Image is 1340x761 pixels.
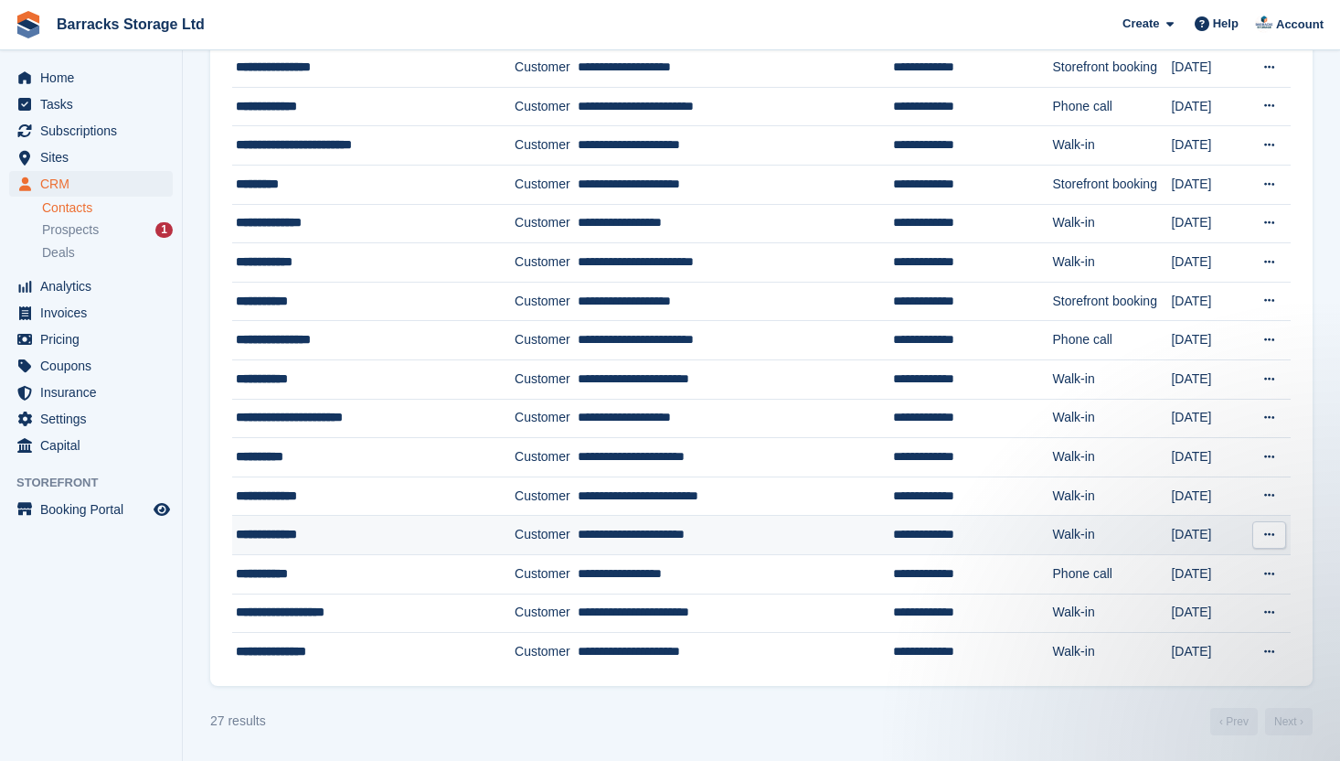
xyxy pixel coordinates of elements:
[1171,204,1247,243] td: [DATE]
[515,87,578,126] td: Customer
[40,433,150,458] span: Capital
[40,273,150,299] span: Analytics
[40,91,150,117] span: Tasks
[42,243,173,263] a: Deals
[40,300,150,326] span: Invoices
[15,11,42,38] img: stora-icon-8386f47178a22dfd0bd8f6a31ec36ba5ce8667c1dd55bd0f319d3a0aa187defe.svg
[9,171,173,197] a: menu
[515,477,578,516] td: Customer
[1255,15,1273,33] img: Jack Ward
[9,145,173,170] a: menu
[40,118,150,144] span: Subscriptions
[1171,359,1247,399] td: [DATE]
[42,220,173,240] a: Prospects 1
[515,321,578,360] td: Customer
[1171,438,1247,477] td: [DATE]
[9,497,173,522] a: menu
[40,497,150,522] span: Booking Portal
[1053,126,1172,166] td: Walk-in
[151,498,173,520] a: Preview store
[515,48,578,88] td: Customer
[1171,516,1247,555] td: [DATE]
[1053,594,1172,633] td: Walk-in
[515,516,578,555] td: Customer
[9,327,173,352] a: menu
[9,65,173,91] a: menu
[1053,204,1172,243] td: Walk-in
[9,406,173,432] a: menu
[1171,282,1247,321] td: [DATE]
[1053,399,1172,438] td: Walk-in
[515,282,578,321] td: Customer
[1207,708,1316,735] nav: Page
[515,126,578,166] td: Customer
[40,171,150,197] span: CRM
[515,359,578,399] td: Customer
[1213,15,1239,33] span: Help
[515,204,578,243] td: Customer
[1053,633,1172,671] td: Walk-in
[1053,166,1172,205] td: Storefront booking
[515,633,578,671] td: Customer
[1122,15,1159,33] span: Create
[1053,243,1172,283] td: Walk-in
[515,243,578,283] td: Customer
[1265,708,1313,735] a: Next
[40,65,150,91] span: Home
[1053,554,1172,594] td: Phone call
[49,9,212,39] a: Barracks Storage Ltd
[515,399,578,438] td: Customer
[1053,516,1172,555] td: Walk-in
[1171,321,1247,360] td: [DATE]
[9,118,173,144] a: menu
[1171,48,1247,88] td: [DATE]
[515,438,578,477] td: Customer
[1053,48,1172,88] td: Storefront booking
[9,380,173,405] a: menu
[1053,321,1172,360] td: Phone call
[9,353,173,379] a: menu
[210,712,266,731] div: 27 results
[1171,594,1247,633] td: [DATE]
[9,91,173,117] a: menu
[1171,243,1247,283] td: [DATE]
[40,353,150,379] span: Coupons
[515,166,578,205] td: Customer
[42,244,75,262] span: Deals
[42,199,173,217] a: Contacts
[40,380,150,405] span: Insurance
[155,222,173,238] div: 1
[515,554,578,594] td: Customer
[9,300,173,326] a: menu
[515,594,578,633] td: Customer
[1171,633,1247,671] td: [DATE]
[40,145,150,170] span: Sites
[1171,477,1247,516] td: [DATE]
[16,474,182,492] span: Storefront
[9,433,173,458] a: menu
[40,406,150,432] span: Settings
[1171,126,1247,166] td: [DATE]
[1171,554,1247,594] td: [DATE]
[42,221,99,239] span: Prospects
[1053,87,1172,126] td: Phone call
[1053,359,1172,399] td: Walk-in
[1053,438,1172,477] td: Walk-in
[1053,477,1172,516] td: Walk-in
[1053,282,1172,321] td: Storefront booking
[1171,87,1247,126] td: [DATE]
[1171,399,1247,438] td: [DATE]
[1276,16,1324,34] span: Account
[9,273,173,299] a: menu
[1171,166,1247,205] td: [DATE]
[40,327,150,352] span: Pricing
[1210,708,1258,735] a: Previous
